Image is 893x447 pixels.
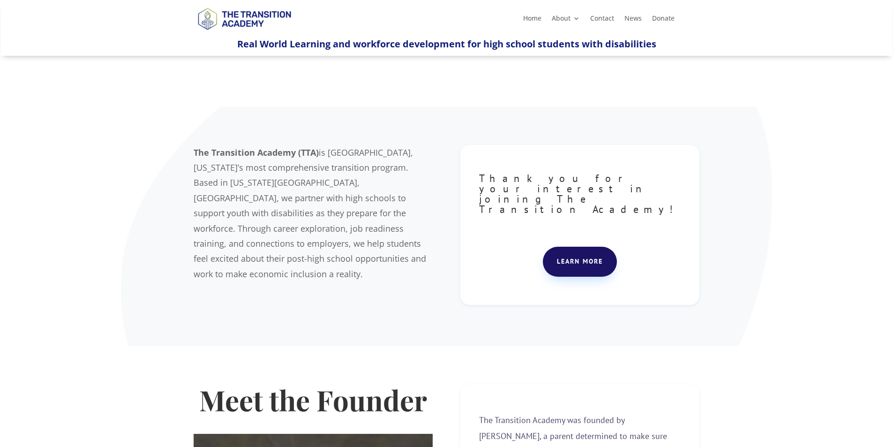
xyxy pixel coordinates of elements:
span: Thank you for your interest in joining The Transition Academy! [479,172,680,216]
a: Learn more [543,247,617,277]
a: Logo-Noticias [194,28,295,37]
a: News [624,15,642,25]
a: Donate [652,15,675,25]
b: The Transition Academy (TTA) [194,147,319,158]
a: About [552,15,580,25]
strong: Meet the Founder [199,381,427,418]
span: Real World Learning and workforce development for high school students with disabilities [237,38,656,50]
span: is [GEOGRAPHIC_DATA], [US_STATE]’s most comprehensive transition program. Based in [US_STATE][GEO... [194,147,426,280]
img: TTA Brand_TTA Primary Logo_Horizontal_Light BG [194,2,295,35]
a: Contact [590,15,614,25]
a: Home [523,15,541,25]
